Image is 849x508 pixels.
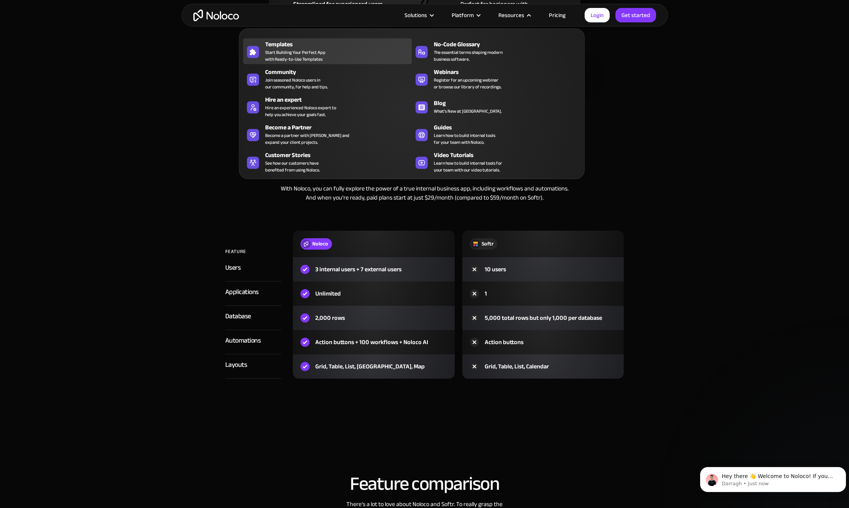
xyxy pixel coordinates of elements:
a: Pricing [539,10,575,20]
div: 1 [485,289,487,298]
div: Resources [498,10,524,20]
div: Community [265,68,415,77]
div: With Noloco, you can fully explore the power of a true internal business app, including workflows... [189,184,660,202]
div: Layouts [225,359,247,371]
div: Softr [482,240,493,248]
div: Applications [225,286,259,298]
span: Register for an upcoming webinar or browse our library of recordings. [434,77,501,90]
nav: Resources [239,18,585,179]
span: Start Building Your Perfect App with Ready-to-Use Templates [265,49,326,63]
a: Login [585,8,610,22]
span: See how our customers have benefited from using Noloco. [265,160,320,173]
span: Learn how to build internal tools for your team with our video tutorials. [434,160,502,173]
div: Hire an experienced Noloco expert to help you achieve your goals fast. [265,104,336,118]
div: Unlimited [315,289,341,298]
div: FEATURE [225,246,246,257]
h2: Free Plan comparison [189,158,660,178]
a: WebinarsRegister for an upcoming webinaror browse our library of recordings. [412,66,580,92]
div: Customer Stories [265,151,415,160]
div: 3 internal users + 7 external users [315,265,402,274]
a: Customer StoriesSee how our customers havebenefited from using Noloco. [243,149,412,175]
iframe: Intercom notifications message [697,451,849,504]
a: Hire an expertHire an experienced Noloco expert tohelp you achieve your goals fast. [243,94,412,120]
span: What's New at [GEOGRAPHIC_DATA]. [434,108,502,115]
div: No-Code Glossary [434,40,584,49]
div: Solutions [405,10,427,20]
a: TemplatesStart Building Your Perfect Appwith Ready-to-Use Templates [243,38,412,64]
div: Grid, Table, List, Calendar [485,362,549,371]
div: Platform [452,10,474,20]
h2: Feature comparison [189,473,660,494]
a: Become a PartnerBecome a partner with [PERSON_NAME] andexpand your client projects. [243,121,412,147]
div: Templates [265,40,415,49]
a: home [193,9,239,21]
div: Platform [442,10,489,20]
div: Automations [225,335,261,346]
div: Video Tutorials [434,151,584,160]
div: Noloco [312,240,328,248]
div: 5,000 total rows but only 1,000 per database [485,313,602,322]
div: Users [225,262,241,274]
div: 2,000 rows [315,313,345,322]
a: CommunityJoin seasoned Noloco users inour community, for help and tips. [243,66,412,92]
div: 10 users [485,265,506,274]
a: BlogWhat's New at [GEOGRAPHIC_DATA]. [412,94,580,120]
span: Learn how to build internal tools for your team with Noloco. [434,132,495,146]
div: Resources [489,10,539,20]
div: Grid, Table, List, [GEOGRAPHIC_DATA], Map [315,362,425,371]
span: Join seasoned Noloco users in our community, for help and tips. [265,77,328,90]
span: The essential terms shaping modern business software. [434,49,503,63]
div: Blog [434,99,584,108]
a: Video TutorialsLearn how to build internal tools foryour team with our video tutorials. [412,149,580,175]
div: Hire an expert [265,95,415,104]
div: Guides [434,123,584,132]
div: Database [225,311,251,322]
div: Webinars [434,68,584,77]
a: Get started [615,8,656,22]
div: Action buttons [485,338,523,347]
div: Become a partner with [PERSON_NAME] and expand your client projects. [265,132,349,146]
div: Action buttons + 100 workflows + Noloco AI [315,338,428,347]
div: Solutions [395,10,442,20]
a: No-Code GlossaryThe essential terms shaping modernbusiness software. [412,38,580,64]
div: Become a Partner [265,123,415,132]
a: GuidesLearn how to build internal toolsfor your team with Noloco. [412,121,580,147]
